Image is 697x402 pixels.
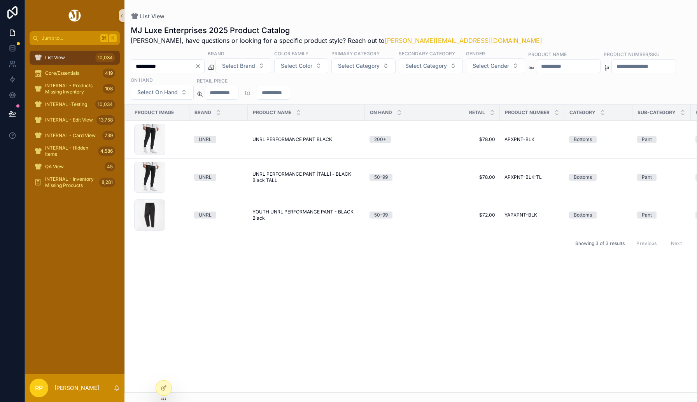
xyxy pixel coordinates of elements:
div: 10,034 [95,100,115,109]
div: 419 [103,69,115,78]
div: Pant [642,136,652,143]
img: App logo [67,9,82,22]
div: Pant [642,174,652,181]
button: Clear [195,63,204,69]
a: [PERSON_NAME][EMAIL_ADDRESS][DOMAIN_NAME] [385,37,542,44]
span: QA View [45,164,64,170]
span: Core/Essentials [45,70,79,76]
span: APXPNT-BLK [504,136,534,143]
span: K [110,35,116,41]
div: Bottoms [574,174,592,181]
span: Select Category [405,62,447,70]
div: UNRL [199,136,212,143]
span: INTERNAL - Edit View [45,117,93,123]
span: INTERNAL -Testing [45,101,87,108]
a: INTERNAL - Inventory Missing Products8,281 [30,175,120,189]
a: Bottoms [569,136,628,143]
div: 13,758 [96,115,115,125]
a: 50-99 [370,174,419,181]
div: Bottoms [574,136,592,143]
a: Pant [637,212,686,219]
div: Pant [642,212,652,219]
a: UNRL [194,174,243,181]
span: List View [45,55,65,61]
label: Product Number/SKU [604,51,660,58]
label: Gender [466,50,485,57]
div: 10,034 [95,53,115,62]
p: to [245,88,250,97]
button: Select Button [131,85,194,100]
div: 8,281 [99,178,115,187]
button: Select Button [399,58,463,73]
span: Select Color [281,62,312,70]
a: UNRL [194,136,243,143]
a: Bottoms [569,174,628,181]
p: [PERSON_NAME] [54,384,99,392]
button: Select Button [331,58,396,73]
div: UNRL [199,174,212,181]
a: 200+ [370,136,419,143]
span: Sub-Category [637,109,676,116]
span: Product Number [505,109,550,116]
div: 108 [103,84,115,93]
a: INTERNAL - Card View739 [30,129,120,143]
label: Product Name [528,51,567,58]
a: UNRL PERFORMANCE PANT [TALL] - BLACK Black TALL [252,171,360,183]
span: Showing 3 of 3 results [575,240,625,247]
span: Select On Hand [137,88,178,96]
span: $78.00 [428,136,495,143]
a: INTERNAL - Hidden Items4,586 [30,144,120,158]
span: Jump to... [42,35,97,41]
span: Brand [194,109,211,116]
div: 45 [105,162,115,171]
a: UNRL PERFORMANCE PANT BLACK [252,136,360,143]
span: INTERNAL - Products Missing Inventory [45,83,100,95]
span: INTERNAL - Inventory Missing Products [45,176,96,189]
label: Brand [208,50,224,57]
a: List View10,034 [30,51,120,65]
label: Retail Price [197,77,228,84]
span: Retail [469,109,485,116]
div: 739 [102,131,115,140]
a: APXPNT-BLK [504,136,560,143]
a: YOUTH UNRL PERFORMANCE PANT - BLACK Black [252,209,360,221]
a: Pant [637,174,686,181]
div: scrollable content [25,45,124,199]
a: APXPNT-BLK-TL [504,174,560,180]
div: 4,586 [98,146,115,156]
a: $78.00 [428,174,495,180]
a: YAPXPNT-BLK [504,212,560,218]
span: On Hand [370,109,392,116]
label: Primary Category [331,50,380,57]
div: Bottoms [574,212,592,219]
a: INTERNAL -Testing10,034 [30,97,120,111]
a: $72.00 [428,212,495,218]
div: 50-99 [374,174,388,181]
span: UNRL PERFORMANCE PANT BLACK [252,136,332,143]
a: 50-99 [370,212,419,219]
span: YAPXPNT-BLK [504,212,537,218]
label: Color Family [274,50,308,57]
span: [PERSON_NAME], have questions or looking for a specific product style? Reach out to [131,36,542,45]
a: List View [131,12,165,20]
label: Secondary Category [399,50,455,57]
span: APXPNT-BLK-TL [504,174,542,180]
button: Jump to...K [30,31,120,45]
span: Select Gender [473,62,509,70]
a: INTERNAL - Products Missing Inventory108 [30,82,120,96]
label: On Hand [131,76,153,83]
button: Select Button [274,58,328,73]
a: Pant [637,136,686,143]
div: 50-99 [374,212,388,219]
button: Select Button [215,58,271,73]
a: INTERNAL - Edit View13,758 [30,113,120,127]
span: RP [35,383,43,393]
div: UNRL [199,212,212,219]
button: Select Button [466,58,525,73]
h1: MJ Luxe Enterprises 2025 Product Catalog [131,25,542,36]
span: List View [140,12,165,20]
